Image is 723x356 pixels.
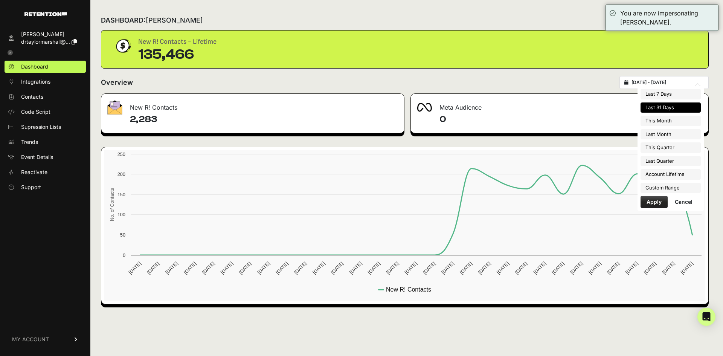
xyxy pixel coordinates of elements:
text: 0 [123,252,125,258]
a: Dashboard [5,61,86,73]
h2: Overview [101,77,133,88]
img: fa-meta-2f981b61bb99beabf952f7030308934f19ce035c18b003e963880cc3fabeebb7.png [417,103,432,112]
li: This Quarter [641,142,701,153]
text: [DATE] [587,261,602,275]
text: [DATE] [496,261,510,275]
text: [DATE] [183,261,197,275]
button: Cancel [669,196,699,208]
text: 150 [117,192,125,197]
text: [DATE] [256,261,271,275]
text: [DATE] [385,261,400,275]
text: [DATE] [440,261,455,275]
a: [PERSON_NAME] drtaylormarshall@... [5,28,86,48]
div: New R! Contacts [101,94,404,116]
text: [DATE] [624,261,639,275]
text: [DATE] [679,261,694,275]
text: [DATE] [551,261,565,275]
div: 135,466 [138,47,217,62]
li: Last Quarter [641,156,701,167]
text: 100 [117,212,125,217]
img: fa-envelope-19ae18322b30453b285274b1b8af3d052b27d846a4fbe8435d1a52b978f639a2.png [107,100,122,115]
span: Contacts [21,93,43,101]
a: Trends [5,136,86,148]
text: [DATE] [606,261,621,275]
div: Meta Audience [411,94,708,116]
div: You are now impersonating [PERSON_NAME]. [620,9,714,27]
a: Reactivate [5,166,86,178]
text: [DATE] [403,261,418,275]
span: Support [21,183,41,191]
text: [DATE] [201,261,216,275]
text: [DATE] [127,261,142,275]
text: [DATE] [348,261,363,275]
a: Integrations [5,76,86,88]
text: [DATE] [238,261,253,275]
text: [DATE] [569,261,584,275]
text: [DATE] [146,261,160,275]
span: Reactivate [21,168,47,176]
h4: 2,283 [130,113,398,125]
span: drtaylormarshall@... [21,38,70,45]
text: [DATE] [275,261,289,275]
li: Last 7 Days [641,89,701,99]
text: [DATE] [514,261,529,275]
a: Event Details [5,151,86,163]
li: Account Lifetime [641,169,701,180]
text: [DATE] [643,261,657,275]
text: [DATE] [367,261,381,275]
a: MY ACCOUNT [5,328,86,351]
a: Support [5,181,86,193]
text: [DATE] [330,261,345,275]
text: [DATE] [532,261,547,275]
text: [DATE] [477,261,492,275]
button: Apply [641,196,668,208]
span: Supression Lists [21,123,61,131]
img: dollar-coin-05c43ed7efb7bc0c12610022525b4bbbb207c7efeef5aecc26f025e68dcafac9.png [113,37,132,55]
span: MY ACCOUNT [12,336,49,343]
text: [DATE] [459,261,473,275]
text: [DATE] [293,261,308,275]
li: Last 31 Days [641,102,701,113]
text: [DATE] [311,261,326,275]
div: [PERSON_NAME] [21,31,77,38]
a: Code Script [5,106,86,118]
div: New R! Contacts - Lifetime [138,37,217,47]
span: Trends [21,138,38,146]
li: Custom Range [641,183,701,193]
span: Event Details [21,153,53,161]
div: Open Intercom Messenger [697,308,715,326]
text: [DATE] [422,261,436,275]
text: 50 [120,232,125,238]
img: Retention.com [24,12,67,16]
span: [PERSON_NAME] [146,16,203,24]
li: Last Month [641,129,701,140]
text: New R! Contacts [386,286,431,293]
span: Integrations [21,78,50,86]
text: [DATE] [220,261,234,275]
text: 200 [117,171,125,177]
text: No. of Contacts [109,188,115,221]
span: Code Script [21,108,50,116]
h2: DASHBOARD: [101,15,203,26]
text: [DATE] [164,261,179,275]
li: This Month [641,116,701,126]
span: Dashboard [21,63,48,70]
text: 250 [117,151,125,157]
a: Contacts [5,91,86,103]
a: Supression Lists [5,121,86,133]
h4: 0 [439,113,702,125]
text: [DATE] [661,261,676,275]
